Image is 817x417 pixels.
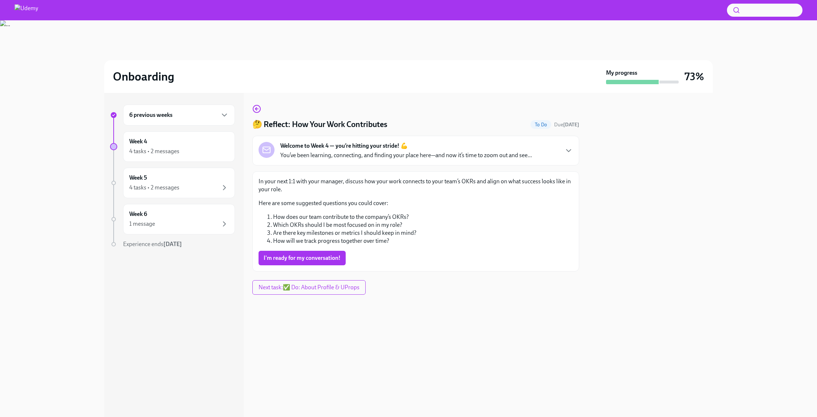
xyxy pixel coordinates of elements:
li: Are there key milestones or metrics I should keep in mind? [273,229,573,237]
a: Week 61 message [110,204,235,234]
span: To Do [531,122,551,127]
span: I'm ready for my conversation! [264,254,341,262]
li: How will we track progress together over time? [273,237,573,245]
strong: My progress [606,69,637,77]
div: 4 tasks • 2 messages [129,147,179,155]
span: September 6th, 2025 08:00 [554,121,579,128]
div: 6 previous weeks [123,105,235,126]
span: Experience ends [123,241,182,248]
h6: Week 5 [129,174,147,182]
div: 4 tasks • 2 messages [129,184,179,192]
h6: Week 4 [129,138,147,146]
h2: Onboarding [113,69,174,84]
span: Next task : ✅ Do: About Profile & UProps [259,284,359,291]
a: Week 44 tasks • 2 messages [110,131,235,162]
img: Udemy [15,4,38,16]
strong: Welcome to Week 4 — you’re hitting your stride! 💪 [280,142,408,150]
h6: 6 previous weeks [129,111,172,119]
h3: 73% [684,70,704,83]
strong: [DATE] [563,122,579,128]
p: Here are some suggested questions you could cover: [259,199,573,207]
h6: Week 6 [129,210,147,218]
h4: 🤔 Reflect: How Your Work Contributes [252,119,387,130]
p: You’ve been learning, connecting, and finding your place here—and now it’s time to zoom out and s... [280,151,532,159]
span: Due [554,122,579,128]
button: I'm ready for my conversation! [259,251,346,265]
strong: [DATE] [163,241,182,248]
li: Which OKRs should I be most focused on in my role? [273,221,573,229]
a: Week 54 tasks • 2 messages [110,168,235,198]
div: 1 message [129,220,155,228]
p: In your next 1:1 with your manager, discuss how your work connects to your team’s OKRs and align ... [259,177,573,193]
li: How does our team contribute to the company’s OKRs? [273,213,573,221]
button: Next task:✅ Do: About Profile & UProps [252,280,366,295]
